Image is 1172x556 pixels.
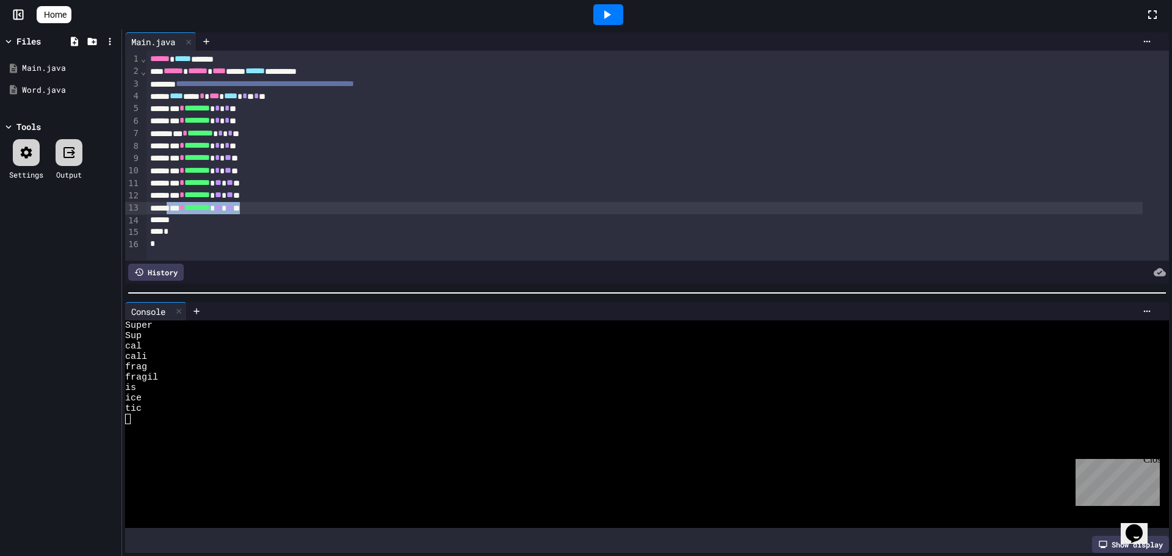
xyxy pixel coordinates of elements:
div: Settings [9,169,43,180]
div: 14 [125,215,140,227]
span: frag [125,362,147,372]
div: 16 [125,239,140,251]
span: Super [125,320,153,331]
span: cali [125,352,147,362]
div: 10 [125,165,140,177]
div: Console [125,302,187,320]
div: 12 [125,190,140,202]
span: Fold line [140,67,146,76]
div: Files [16,35,41,48]
div: Main.java [125,35,181,48]
div: 11 [125,178,140,190]
span: cal [125,341,142,352]
div: Main.java [125,32,197,51]
div: 8 [125,140,140,153]
span: Home [44,9,67,21]
div: 3 [125,78,140,90]
div: Show display [1092,536,1169,553]
div: Tools [16,120,41,133]
a: Home [37,6,71,23]
div: 4 [125,90,140,103]
span: Sup [125,331,142,341]
div: Chat with us now!Close [5,5,84,78]
span: tic [125,403,142,414]
span: ice [125,393,142,403]
div: History [128,264,184,281]
span: Fold line [140,54,146,63]
div: Console [125,305,172,318]
span: fragil [125,372,158,383]
div: 1 [125,53,140,65]
div: 6 [125,115,140,128]
div: 5 [125,103,140,115]
div: 13 [125,202,140,214]
div: Word.java [22,84,117,96]
div: 9 [125,153,140,165]
div: Output [56,169,82,180]
span: is [125,383,136,393]
div: Main.java [22,62,117,74]
iframe: chat widget [1071,454,1160,506]
div: 7 [125,128,140,140]
div: 2 [125,65,140,78]
div: 15 [125,226,140,239]
iframe: chat widget [1121,507,1160,544]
